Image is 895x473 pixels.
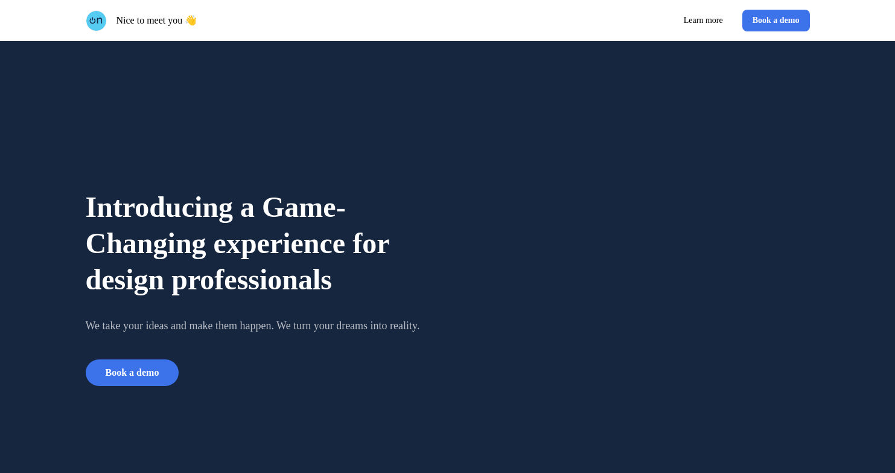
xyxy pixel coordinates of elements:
[742,10,810,31] button: Book a demo
[674,10,733,31] a: Learn more
[86,189,433,298] p: Introducing a Game-Changing experience for design professionals
[116,13,197,28] p: Nice to meet you 👋
[86,359,179,386] button: Book a demo
[86,317,433,335] p: We take your ideas and make them happen. We turn your dreams into reality.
